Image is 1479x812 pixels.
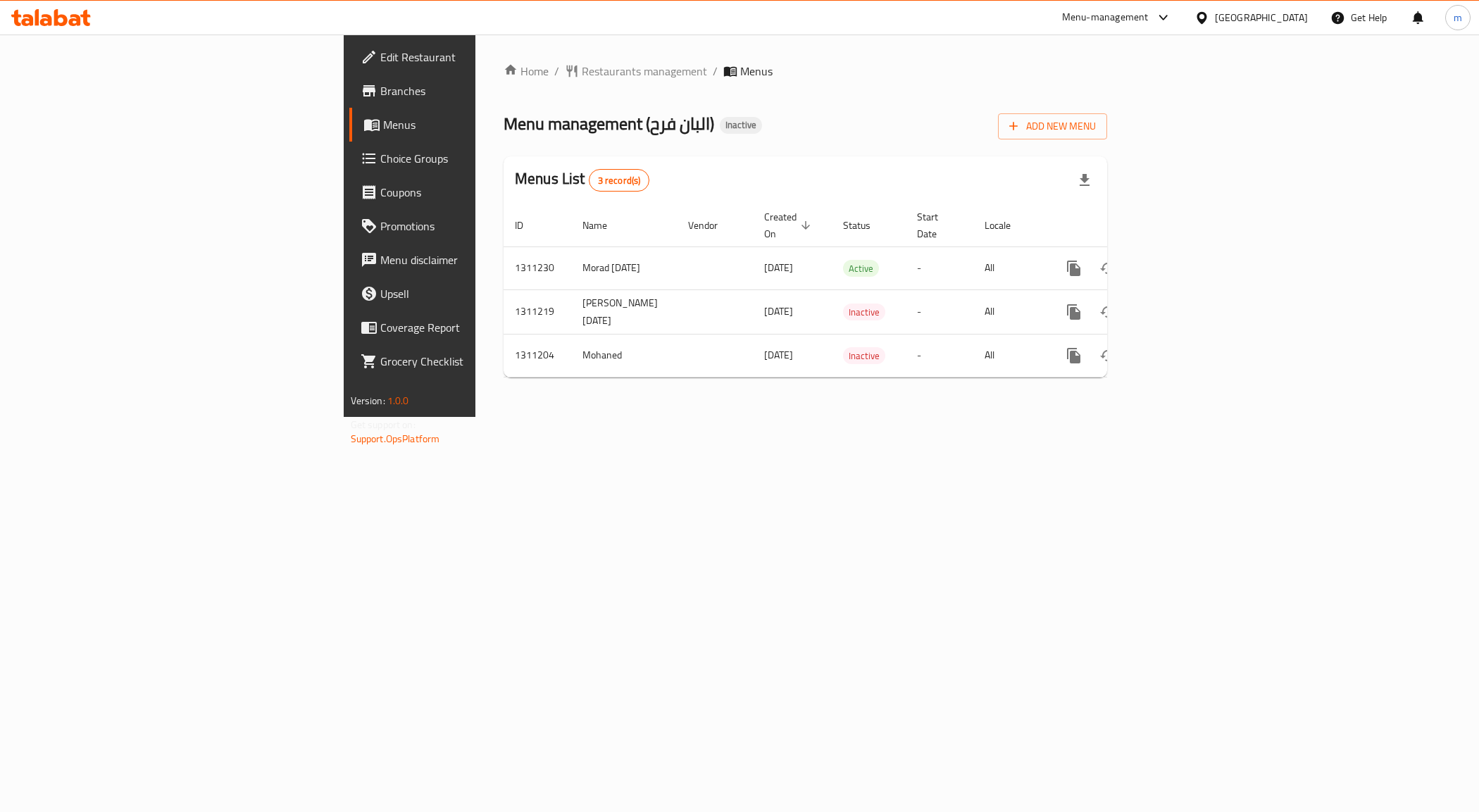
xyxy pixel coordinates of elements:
span: Promotions [380,218,580,235]
span: ID [515,217,542,234]
span: Locale [985,217,1029,234]
span: Add New Menu [1009,118,1096,135]
button: more [1057,251,1091,285]
span: Vendor [688,217,736,234]
td: Mohaned [571,334,677,377]
button: Change Status [1091,339,1125,373]
a: Menu disclaimer [349,243,591,277]
span: Upsell [380,285,580,302]
a: Support.OpsPlatform [351,430,440,448]
span: Coverage Report [380,319,580,336]
div: Inactive [843,304,885,320]
span: Get support on: [351,416,416,434]
th: Actions [1046,204,1204,247]
li: / [713,63,718,80]
td: All [973,246,1046,289]
td: [PERSON_NAME] [DATE] [571,289,677,334]
td: - [906,334,973,377]
span: Inactive [843,304,885,320]
div: Total records count [589,169,650,192]
span: Branches [380,82,580,99]
div: Export file [1068,163,1102,197]
td: All [973,334,1046,377]
td: Morad [DATE] [571,246,677,289]
table: enhanced table [504,204,1204,377]
button: Add New Menu [998,113,1107,139]
a: Edit Restaurant [349,40,591,74]
span: Edit Restaurant [380,49,580,65]
td: - [906,246,973,289]
div: Active [843,260,879,277]
a: Grocery Checklist [349,344,591,378]
span: Name [582,217,625,234]
span: Version: [351,392,385,410]
button: Change Status [1091,295,1125,329]
span: Coupons [380,184,580,201]
a: Promotions [349,209,591,243]
nav: breadcrumb [504,63,1107,80]
span: [DATE] [764,302,793,320]
span: Active [843,261,879,277]
span: Created On [764,208,815,242]
div: Menu-management [1062,9,1149,26]
span: Grocery Checklist [380,353,580,370]
span: Menu disclaimer [380,251,580,268]
span: Restaurants management [582,63,707,80]
span: Status [843,217,889,234]
span: [DATE] [764,258,793,277]
button: more [1057,339,1091,373]
span: m [1454,10,1462,25]
a: Coverage Report [349,311,591,344]
span: Menu management ( البان فرح ) [504,108,714,139]
h2: Menus List [515,168,649,192]
span: Start Date [917,208,956,242]
span: [DATE] [764,346,793,364]
a: Choice Groups [349,142,591,175]
a: Menus [349,108,591,142]
span: 3 record(s) [589,174,649,187]
td: All [973,289,1046,334]
span: Menus [383,116,580,133]
button: Change Status [1091,251,1125,285]
button: more [1057,295,1091,329]
span: Inactive [720,119,762,131]
span: 1.0.0 [387,392,409,410]
span: Inactive [843,348,885,364]
div: Inactive [720,117,762,134]
a: Branches [349,74,591,108]
a: Restaurants management [565,63,707,80]
span: Menus [740,63,773,80]
div: [GEOGRAPHIC_DATA] [1215,10,1308,25]
span: Choice Groups [380,150,580,167]
a: Upsell [349,277,591,311]
a: Coupons [349,175,591,209]
td: - [906,289,973,334]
